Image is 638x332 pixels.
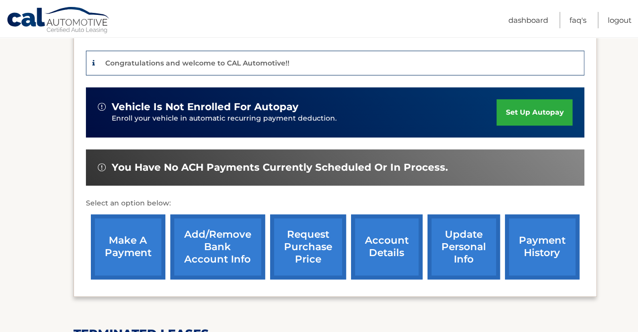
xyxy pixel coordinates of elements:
[91,214,165,279] a: make a payment
[496,99,572,126] a: set up autopay
[270,214,346,279] a: request purchase price
[569,12,586,28] a: FAQ's
[427,214,500,279] a: update personal info
[170,214,265,279] a: Add/Remove bank account info
[112,101,298,113] span: vehicle is not enrolled for autopay
[505,214,579,279] a: payment history
[608,12,632,28] a: Logout
[86,198,584,209] p: Select an option below:
[105,59,289,67] p: Congratulations and welcome to CAL Automotive!!
[508,12,548,28] a: Dashboard
[112,161,448,174] span: You have no ACH payments currently scheduled or in process.
[98,103,106,111] img: alert-white.svg
[6,6,111,35] a: Cal Automotive
[351,214,423,279] a: account details
[112,113,497,124] p: Enroll your vehicle in automatic recurring payment deduction.
[98,163,106,171] img: alert-white.svg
